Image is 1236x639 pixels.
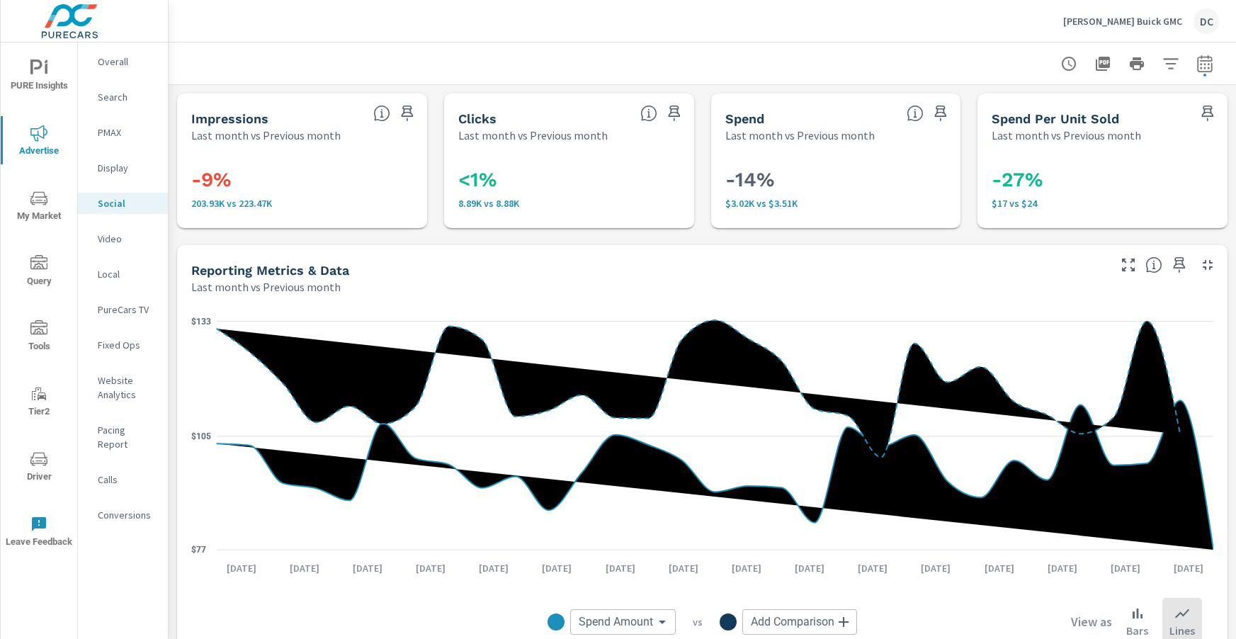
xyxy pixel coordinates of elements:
div: Display [78,157,168,179]
h5: Spend Per Unit Sold [992,111,1119,126]
div: Fixed Ops [78,334,168,356]
span: The amount of money spent on advertising during the period. [907,105,924,122]
p: Lines [1169,622,1195,639]
div: PMAX [78,122,168,143]
p: Last month vs Previous month [458,127,608,144]
p: [DATE] [343,561,392,575]
p: Overall [98,55,157,69]
p: [DATE] [1038,561,1087,575]
span: Tier2 [5,385,73,420]
span: Driver [5,451,73,485]
span: Spend Amount [579,615,653,629]
p: Video [98,232,157,246]
h3: <1% [458,168,680,192]
p: [DATE] [1164,561,1213,575]
button: Make Fullscreen [1117,254,1140,276]
span: My Market [5,190,73,225]
p: Last month vs Previous month [992,127,1141,144]
button: Apply Filters [1157,50,1185,78]
div: Pacing Report [78,419,168,455]
div: DC [1194,9,1219,34]
p: Display [98,161,157,175]
div: Website Analytics [78,370,168,405]
h5: Reporting Metrics & Data [191,263,349,278]
span: Understand Social data over time and see how metrics compare to each other. [1145,256,1162,273]
p: [DATE] [911,561,960,575]
span: Add Comparison [751,615,834,629]
text: $133 [191,317,211,327]
div: Calls [78,469,168,490]
p: [DATE] [596,561,645,575]
p: [PERSON_NAME] Buick GMC [1063,15,1182,28]
span: Save this to your personalized report [663,102,686,125]
p: [DATE] [217,561,266,575]
p: [DATE] [975,561,1024,575]
h6: View as [1071,615,1112,629]
h5: Clicks [458,111,497,126]
p: 203,932 vs 223,473 [191,198,413,209]
span: Save this to your personalized report [1168,254,1191,276]
span: The number of times an ad was shown on your behalf. [373,105,390,122]
div: Spend Amount [570,609,676,635]
p: Calls [98,473,157,487]
p: Fixed Ops [98,338,157,352]
span: Tools [5,320,73,355]
p: [DATE] [469,561,518,575]
p: $17 vs $24 [992,198,1213,209]
h5: Impressions [191,111,268,126]
p: [DATE] [848,561,897,575]
div: Search [78,86,168,108]
p: PureCars TV [98,302,157,317]
p: Last month vs Previous month [191,127,341,144]
span: Query [5,255,73,290]
button: Select Date Range [1191,50,1219,78]
p: vs [676,616,720,628]
h3: -14% [725,168,947,192]
p: PMAX [98,125,157,140]
p: Pacing Report [98,423,157,451]
p: [DATE] [1101,561,1150,575]
p: Bars [1126,622,1148,639]
h3: -27% [992,168,1213,192]
p: Last month vs Previous month [725,127,875,144]
p: Last month vs Previous month [191,278,341,295]
span: Save this to your personalized report [396,102,419,125]
p: Search [98,90,157,104]
p: Local [98,267,157,281]
span: Leave Feedback [5,516,73,550]
p: [DATE] [785,561,834,575]
span: PURE Insights [5,60,73,94]
p: [DATE] [280,561,329,575]
div: Conversions [78,504,168,526]
div: Video [78,228,168,249]
p: [DATE] [532,561,582,575]
p: [DATE] [406,561,455,575]
span: Save this to your personalized report [1196,102,1219,125]
h5: Spend [725,111,764,126]
text: $105 [191,431,211,441]
div: nav menu [1,43,77,564]
div: Overall [78,51,168,72]
p: Social [98,196,157,210]
span: The number of times an ad was clicked by a consumer. [640,105,657,122]
button: Minimize Widget [1196,254,1219,276]
span: Advertise [5,125,73,159]
button: Print Report [1123,50,1151,78]
div: Local [78,264,168,285]
p: Conversions [98,508,157,522]
p: [DATE] [722,561,771,575]
div: PureCars TV [78,299,168,320]
h3: -9% [191,168,413,192]
p: Website Analytics [98,373,157,402]
span: Save this to your personalized report [929,102,952,125]
p: $3,020 vs $3,512 [725,198,947,209]
p: [DATE] [659,561,708,575]
button: "Export Report to PDF" [1089,50,1117,78]
div: Social [78,193,168,214]
div: Add Comparison [742,609,857,635]
text: $77 [191,545,206,555]
p: 8,887 vs 8,875 [458,198,680,209]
